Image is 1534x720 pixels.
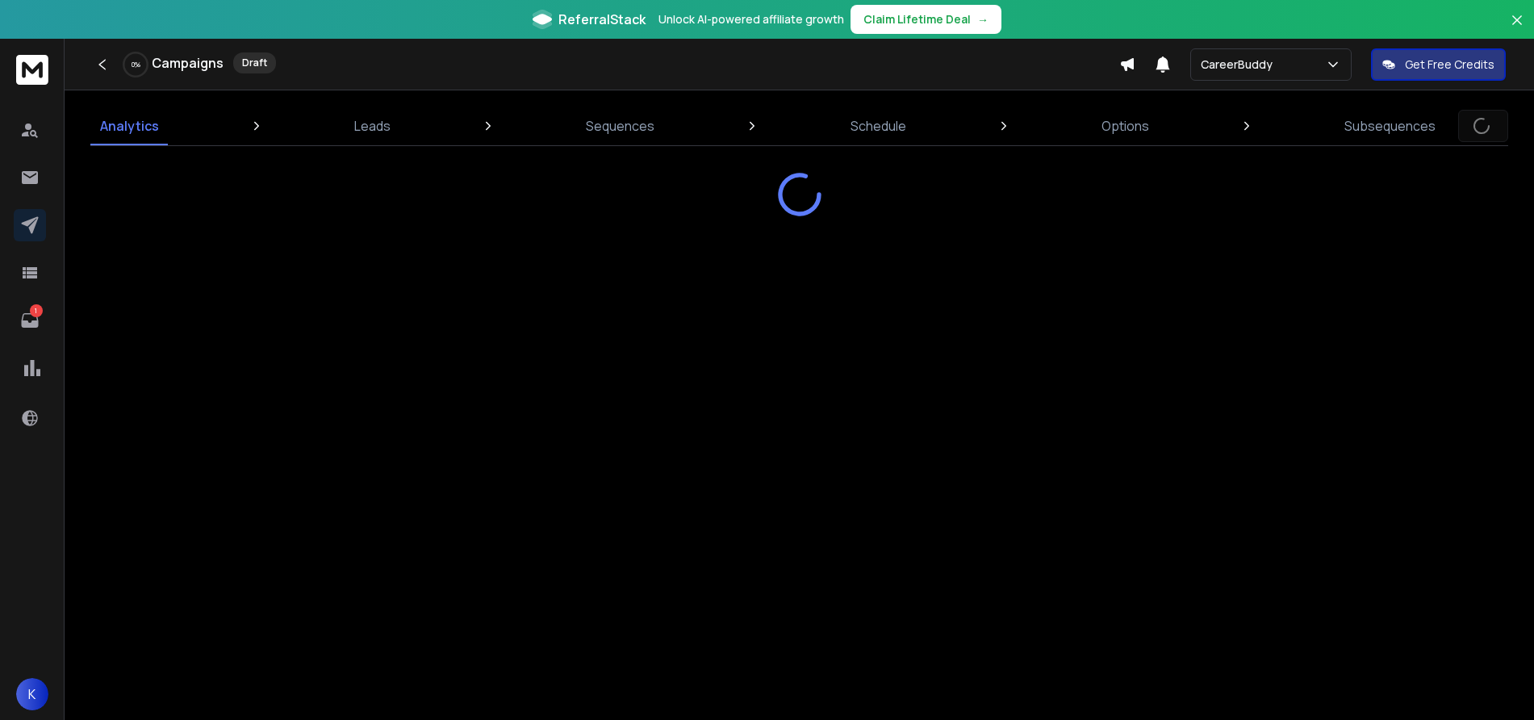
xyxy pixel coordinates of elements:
p: Unlock AI-powered affiliate growth [658,11,844,27]
a: 1 [14,304,46,337]
p: CareerBuddy [1201,57,1279,73]
p: Sequences [586,116,654,136]
div: Draft [233,52,276,73]
a: Schedule [841,107,916,145]
span: ReferralStack [558,10,646,29]
button: K [16,678,48,710]
p: Schedule [851,116,906,136]
a: Options [1092,107,1159,145]
span: → [977,11,989,27]
p: Get Free Credits [1405,57,1494,73]
p: Analytics [100,116,159,136]
button: Close banner [1507,10,1528,48]
button: Get Free Credits [1371,48,1506,81]
a: Subsequences [1335,107,1445,145]
p: Subsequences [1344,116,1436,136]
p: 1 [30,304,43,317]
p: 0 % [132,60,140,69]
a: Leads [345,107,400,145]
p: Leads [354,116,391,136]
p: Options [1101,116,1149,136]
a: Sequences [576,107,664,145]
h1: Campaigns [152,53,224,73]
a: Analytics [90,107,169,145]
button: Claim Lifetime Deal→ [851,5,1001,34]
